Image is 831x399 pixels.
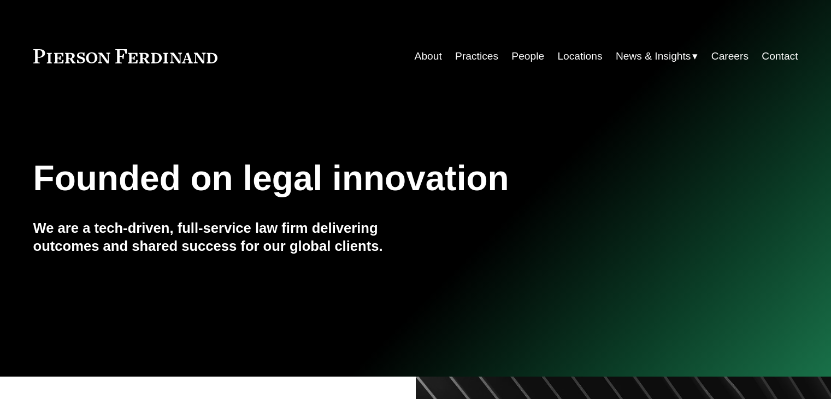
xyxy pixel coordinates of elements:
span: News & Insights [616,47,691,66]
a: folder dropdown [616,46,698,67]
a: About [415,46,442,67]
a: Practices [455,46,498,67]
a: Locations [557,46,602,67]
h4: We are a tech-driven, full-service law firm delivering outcomes and shared success for our global... [33,219,416,255]
a: Careers [711,46,749,67]
a: People [511,46,544,67]
a: Contact [762,46,798,67]
h1: Founded on legal innovation [33,159,671,198]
